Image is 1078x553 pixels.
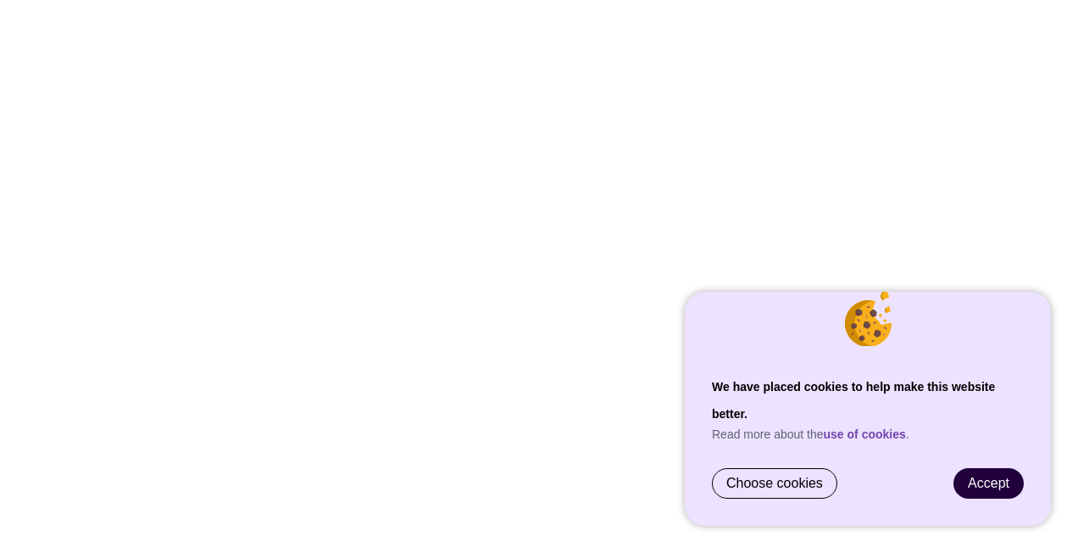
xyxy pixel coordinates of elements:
p: Read more about the . [712,427,1024,441]
strong: We have placed cookies to help make this website better. [712,380,995,421]
span: Accept [968,476,1009,490]
span: Choose cookies [726,476,823,491]
a: use of cookies [824,427,906,441]
a: Accept [954,469,1023,498]
a: Choose cookies [713,469,836,498]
